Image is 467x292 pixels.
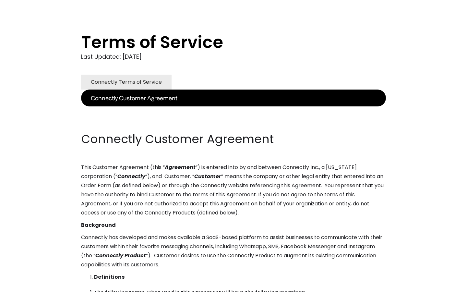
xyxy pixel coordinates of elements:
[194,173,221,180] em: Customer
[81,32,360,52] h1: Terms of Service
[81,119,386,128] p: ‍
[81,52,386,62] div: Last Updated: [DATE]
[95,252,146,259] em: Connectly Product
[81,106,386,116] p: ‍
[91,78,162,87] div: Connectly Terms of Service
[94,273,125,281] strong: Definitions
[6,280,39,290] aside: Language selected: English
[81,163,386,217] p: This Customer Agreement (this “ ”) is entered into by and between Connectly Inc., a [US_STATE] co...
[13,281,39,290] ul: Language list
[165,164,196,171] em: Agreement
[91,93,177,103] div: Connectly Customer Agreement
[117,173,145,180] em: Connectly
[81,233,386,269] p: Connectly has developed and makes available a SaaS-based platform to assist businesses to communi...
[81,221,116,229] strong: Background
[81,131,386,147] h2: Connectly Customer Agreement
